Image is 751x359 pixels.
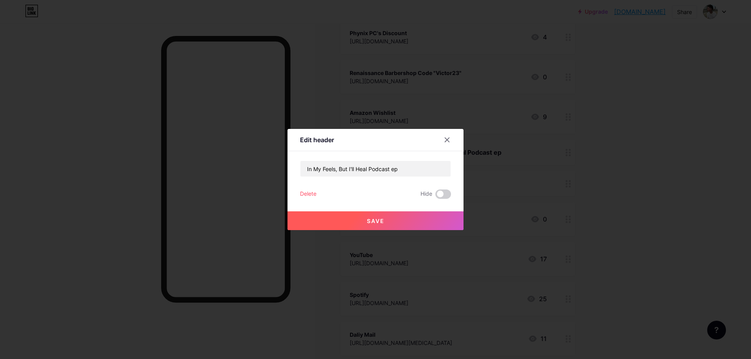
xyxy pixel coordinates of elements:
button: Save [287,211,464,230]
div: Delete [300,189,316,199]
div: Edit header [300,135,334,145]
span: Hide [420,189,432,199]
input: Title [300,161,451,177]
span: Save [367,218,384,224]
